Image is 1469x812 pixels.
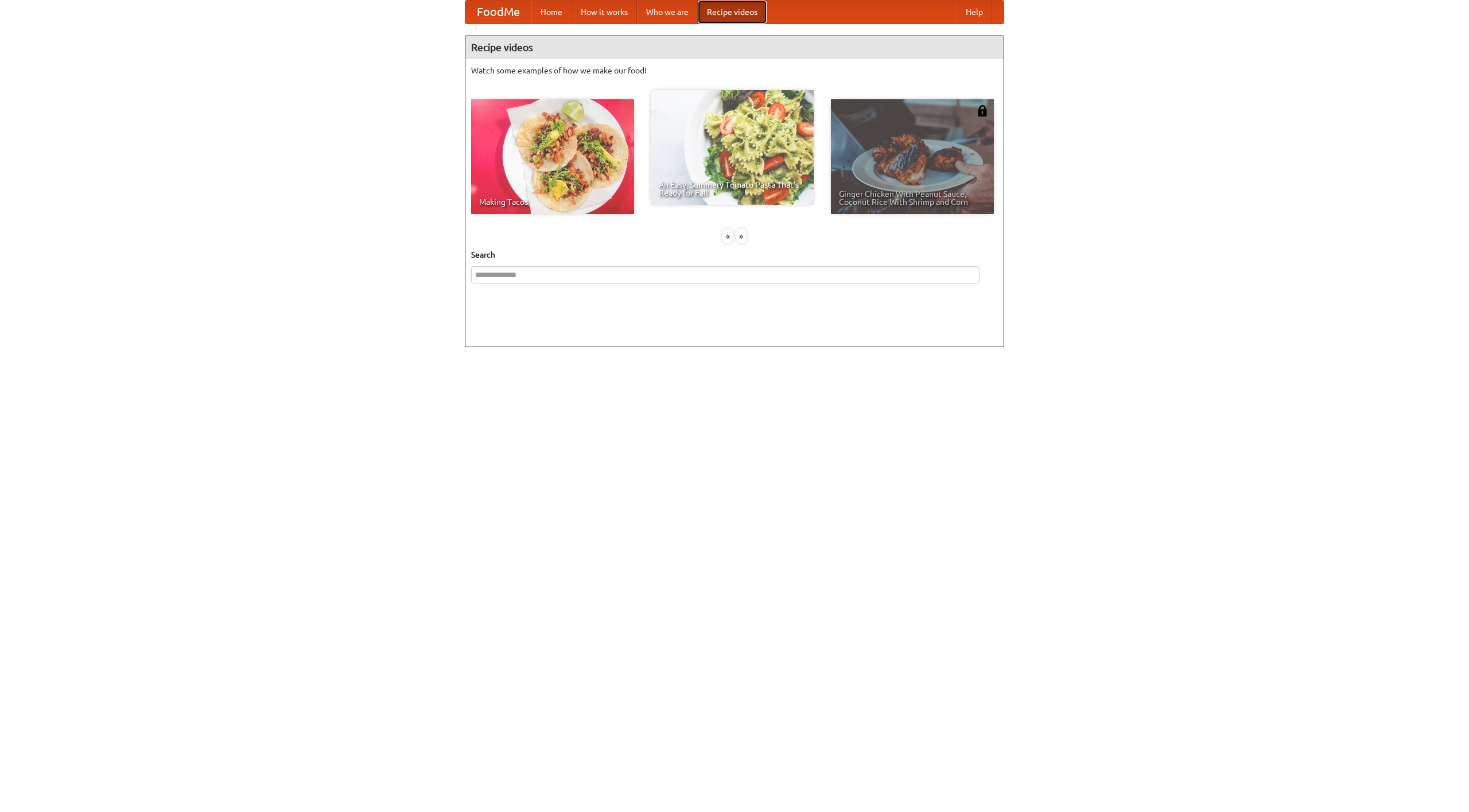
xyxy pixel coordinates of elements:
a: Who we are [637,1,698,24]
a: Making Tacos [471,99,634,214]
h5: Search [471,249,998,261]
span: An Easy, Summery Tomato Pasta That's Ready for Fall [659,181,806,197]
a: How it works [572,1,637,24]
a: Help [957,1,992,24]
div: » [736,229,747,243]
div: « [722,229,733,243]
a: An Easy, Summery Tomato Pasta That's Ready for Fall [651,90,814,205]
a: Home [531,1,572,24]
img: 483408.png [977,105,988,116]
h4: Recipe videos [465,36,1004,59]
a: FoodMe [465,1,531,24]
span: Making Tacos [479,198,626,206]
a: Recipe videos [698,1,767,24]
p: Watch some examples of how we make our food! [471,65,998,76]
